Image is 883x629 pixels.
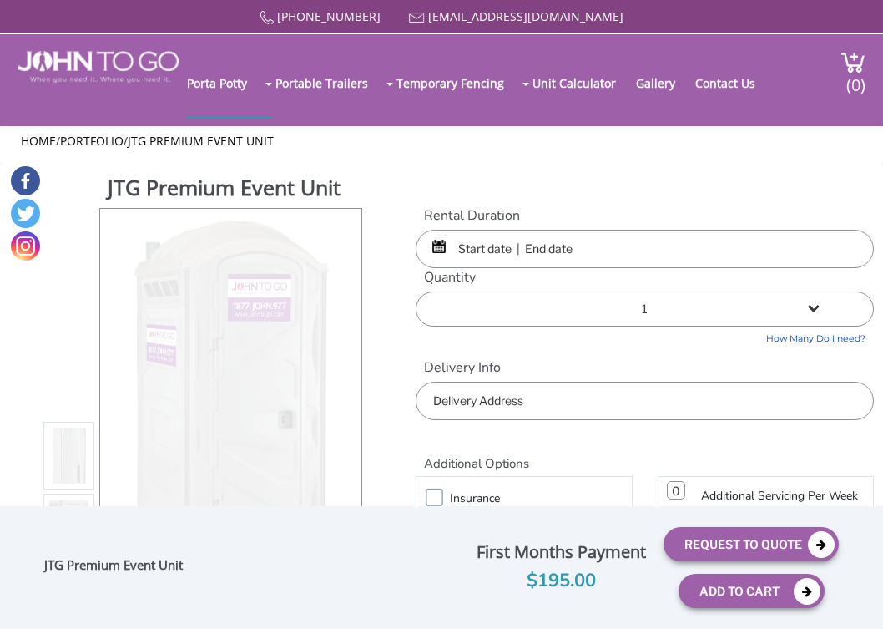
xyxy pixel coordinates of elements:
[840,51,865,74] img: cart a
[128,133,274,149] a: JTG Premium Event Unit
[108,173,364,206] h1: JTG Premium Event Unit
[636,49,692,116] a: Gallery
[11,199,40,228] a: Twitter
[409,13,425,23] img: Mail
[396,49,521,116] a: Temporary Fencing
[416,206,875,226] label: Rental Duration
[664,527,839,561] button: Request To Quote
[846,60,866,96] span: (0)
[416,230,875,268] input: Start date | End date
[416,268,875,287] label: Quantity
[416,358,875,378] label: Delivery Info
[701,490,858,502] h3: Additional Servicing Per Week
[44,557,217,579] div: JTG Premium Event Unit
[11,166,40,195] a: Facebook
[260,11,274,25] img: Call
[472,538,651,566] div: First Months Payment
[695,49,772,116] a: Contact Us
[18,51,179,83] img: JOHN to go
[532,49,633,116] a: Unit Calculator
[11,231,40,261] a: Instagram
[450,488,640,509] h3: Insurance
[275,49,385,116] a: Portable Trailers
[679,574,825,608] button: Add To Cart
[21,133,56,149] a: Home
[187,49,264,116] a: Porta Potty
[277,8,381,24] a: [PHONE_NUMBER]
[472,566,651,596] div: $195.00
[416,437,875,473] h2: Additional Options
[416,382,875,420] input: Delivery Address
[120,209,343,602] img: Product
[416,327,875,346] a: How Many Do I need?
[60,133,124,149] a: Portfolio
[428,8,623,24] a: [EMAIL_ADDRESS][DOMAIN_NAME]
[667,481,685,500] input: 0
[21,133,861,150] ul: / /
